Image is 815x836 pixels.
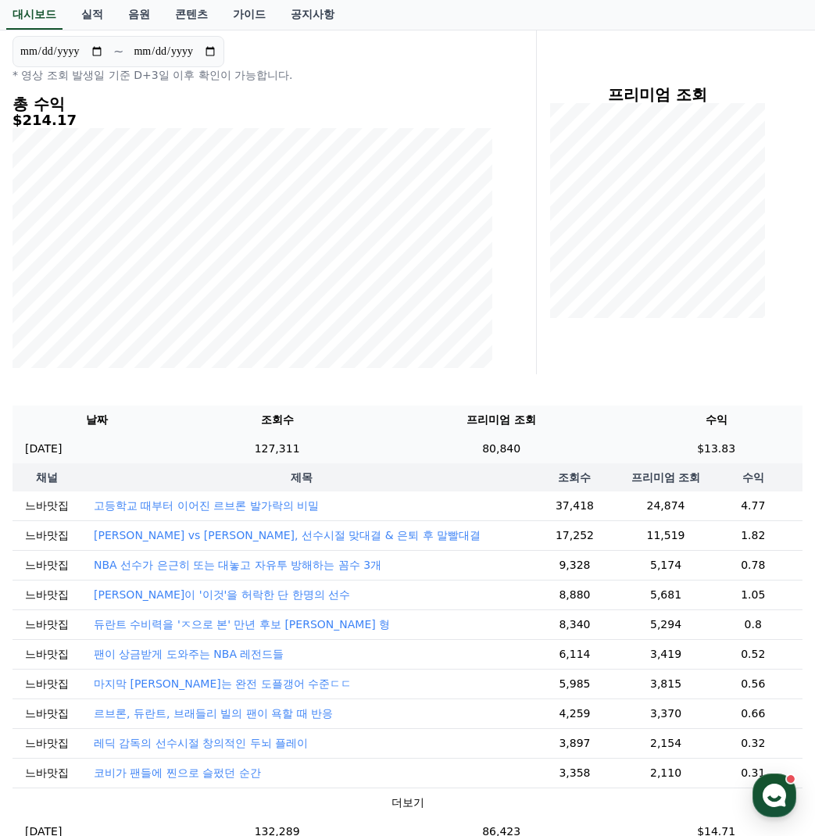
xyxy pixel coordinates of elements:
th: 프리미엄 조회 [373,405,630,434]
button: 더보기 [391,795,424,811]
td: 4,259 [521,698,627,728]
td: 0.32 [703,728,802,758]
td: 6,114 [521,639,627,669]
td: 2,154 [628,728,704,758]
a: 대화 [103,495,202,534]
td: 9,328 [521,550,627,580]
td: 3,419 [628,639,704,669]
td: 0.78 [703,550,802,580]
a: 홈 [5,495,103,534]
button: 르브론, 듀란트, 브래들리 빌의 팬이 욕할 때 반응 [94,706,333,721]
td: 3,370 [628,698,704,728]
td: 느바맛집 [13,580,81,609]
th: 채널 [13,463,81,491]
span: 대화 [143,520,162,532]
td: 80,840 [373,434,630,463]
td: 느바맛집 [13,520,81,550]
td: 11,519 [628,520,704,550]
td: 느바맛집 [13,491,81,521]
th: 조회수 [181,405,373,434]
td: 0.8 [703,609,802,639]
p: ~ [113,42,123,61]
td: 1.82 [703,520,802,550]
button: 레딕 감독의 선수시절 창의적인 두뇌 플레이 [94,735,308,751]
h4: 총 수익 [13,95,492,113]
th: 수익 [703,463,802,491]
h4: 프리미엄 조회 [549,86,765,103]
th: 조회수 [521,463,627,491]
button: [PERSON_NAME]이 '이것'을 허락한 단 한명의 선수 [94,587,350,602]
button: 고등학교 때부터 이어진 르브론 발가락의 비밀 [94,498,319,513]
td: 5,985 [521,669,627,698]
th: 프리미엄 조회 [628,463,704,491]
button: [PERSON_NAME] vs [PERSON_NAME], 선수시절 맞대결 & 은퇴 후 말빨대결 [94,527,481,543]
span: 홈 [49,519,59,531]
p: [DATE] [25,441,62,457]
td: 37,418 [521,491,627,521]
button: 팬이 상금받게 도와주는 NBA 레전드들 [94,646,284,662]
td: 8,880 [521,580,627,609]
td: 느바맛집 [13,639,81,669]
td: 17,252 [521,520,627,550]
td: 느바맛집 [13,550,81,580]
td: 1.05 [703,580,802,609]
td: 느바맛집 [13,758,81,788]
button: NBA 선수가 은근히 또는 대놓고 자유투 방해하는 꼼수 3개 [94,557,381,573]
td: 느바맛집 [13,698,81,728]
td: 0.66 [703,698,802,728]
td: 24,874 [628,491,704,521]
td: $13.83 [630,434,802,463]
td: 2,110 [628,758,704,788]
td: 0.56 [703,669,802,698]
td: 8,340 [521,609,627,639]
span: 설정 [241,519,260,531]
th: 날짜 [13,405,181,434]
th: 제목 [81,463,521,491]
td: 3,358 [521,758,627,788]
td: 5,294 [628,609,704,639]
td: 3,815 [628,669,704,698]
td: 4.77 [703,491,802,521]
h5: $214.17 [13,113,492,128]
td: 느바맛집 [13,728,81,758]
button: 코비가 팬들에 찐으로 슬펐던 순간 [94,765,261,781]
button: 듀란트 수비력을 'ㅈ으로 본' 만년 후보 [PERSON_NAME] 형 [94,616,390,632]
button: 마지막 [PERSON_NAME]는 완전 도플갱어 수준ㄷㄷ [94,676,352,691]
td: 0.31 [703,758,802,788]
td: 느바맛집 [13,609,81,639]
td: 느바맛집 [13,669,81,698]
th: 수익 [630,405,802,434]
td: 127,311 [181,434,373,463]
a: 설정 [202,495,300,534]
td: 3,897 [521,728,627,758]
td: 5,681 [628,580,704,609]
p: * 영상 조회 발생일 기준 D+3일 이후 확인이 가능합니다. [13,67,492,83]
td: 5,174 [628,550,704,580]
td: 0.52 [703,639,802,669]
